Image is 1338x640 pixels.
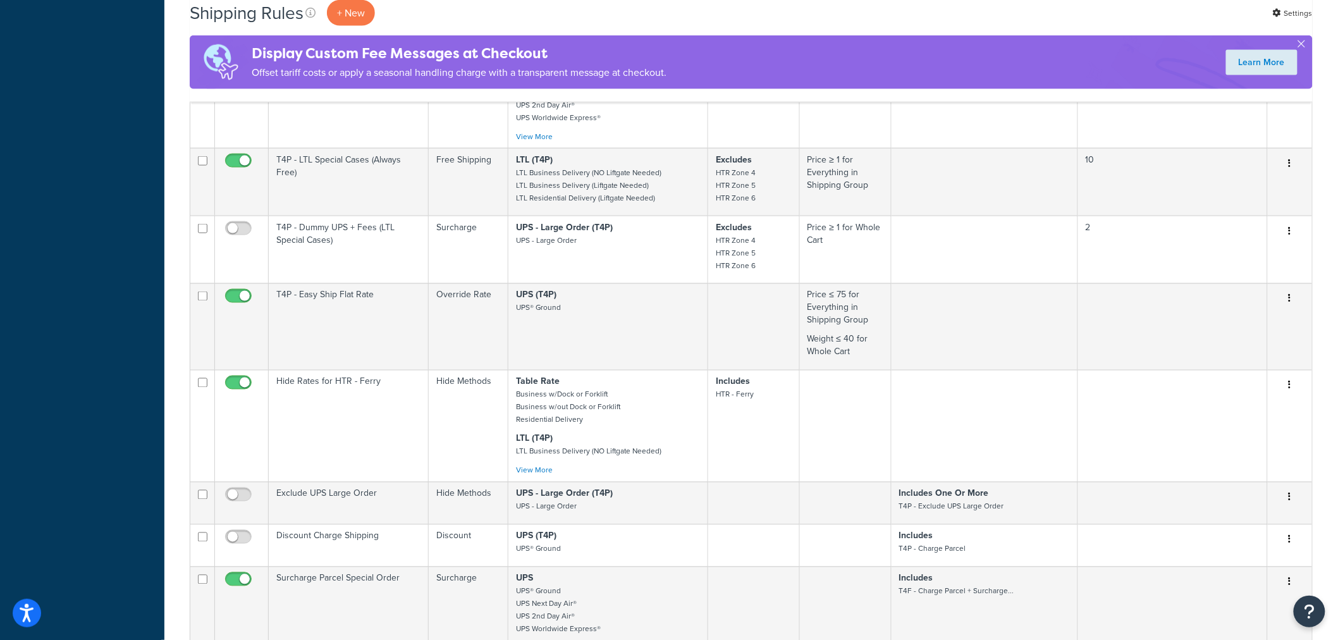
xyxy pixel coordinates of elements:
[516,167,661,204] small: LTL Business Delivery (NO Liftgate Needed) LTL Business Delivery (Liftgate Needed) LTL Residentia...
[516,501,577,512] small: UPS - Large Order
[716,167,756,204] small: HTR Zone 4 HTR Zone 5 HTR Zone 6
[190,35,252,89] img: duties-banner-06bc72dcb5fe05cb3f9472aba00be2ae8eb53ab6f0d8bb03d382ba314ac3c341.png
[800,148,892,216] td: Price ≥ 1 for Everything in Shipping Group
[807,333,883,359] p: Weight ≤ 40 for Whole Cart
[800,216,892,283] td: Price ≥ 1 for Whole Cart
[1078,216,1268,283] td: 2
[269,482,429,524] td: Exclude UPS Large Order
[252,64,666,82] p: Offset tariff costs or apply a seasonal handling charge with a transparent message at checkout.
[1078,148,1268,216] td: 10
[516,131,553,142] a: View More
[252,43,666,64] h4: Display Custom Fee Messages at Checkout
[269,370,429,482] td: Hide Rates for HTR - Ferry
[516,487,613,500] strong: UPS - Large Order (T4P)
[516,572,533,585] strong: UPS
[716,375,750,388] strong: Includes
[516,389,620,426] small: Business w/Dock or Forklift Business w/out Dock or Forklift Residential Delivery
[899,487,989,500] strong: Includes One Or More
[516,221,613,234] strong: UPS - Large Order (T4P)
[190,1,304,25] h1: Shipping Rules
[269,148,429,216] td: T4P - LTL Special Cases (Always Free)
[1273,4,1313,22] a: Settings
[516,543,561,555] small: UPS® Ground
[269,283,429,370] td: T4P - Easy Ship Flat Rate
[429,524,508,567] td: Discount
[1294,596,1325,627] button: Open Resource Center
[429,148,508,216] td: Free Shipping
[429,370,508,482] td: Hide Methods
[516,375,560,388] strong: Table Rate
[899,572,933,585] strong: Includes
[516,529,556,543] strong: UPS (T4P)
[516,586,601,635] small: UPS® Ground UPS Next Day Air® UPS 2nd Day Air® UPS Worldwide Express®
[516,432,553,445] strong: LTL (T4P)
[516,153,553,166] strong: LTL (T4P)
[899,586,1014,597] small: T4F - Charge Parcel + Surcharge...
[899,501,1004,512] small: T4P - Exclude UPS Large Order
[1226,50,1298,75] a: Learn More
[269,524,429,567] td: Discount Charge Shipping
[429,283,508,370] td: Override Rate
[516,465,553,476] a: View More
[716,235,756,271] small: HTR Zone 4 HTR Zone 5 HTR Zone 6
[716,221,752,234] strong: Excludes
[800,283,892,370] td: Price ≤ 75 for Everything in Shipping Group
[899,543,966,555] small: T4P - Charge Parcel
[516,235,577,246] small: UPS - Large Order
[516,288,556,302] strong: UPS (T4P)
[716,389,754,400] small: HTR - Ferry
[516,302,561,314] small: UPS® Ground
[716,153,752,166] strong: Excludes
[429,216,508,283] td: Surcharge
[269,216,429,283] td: T4P - Dummy UPS + Fees (LTL Special Cases)
[899,529,933,543] strong: Includes
[429,482,508,524] td: Hide Methods
[516,446,661,457] small: LTL Business Delivery (NO Liftgate Needed)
